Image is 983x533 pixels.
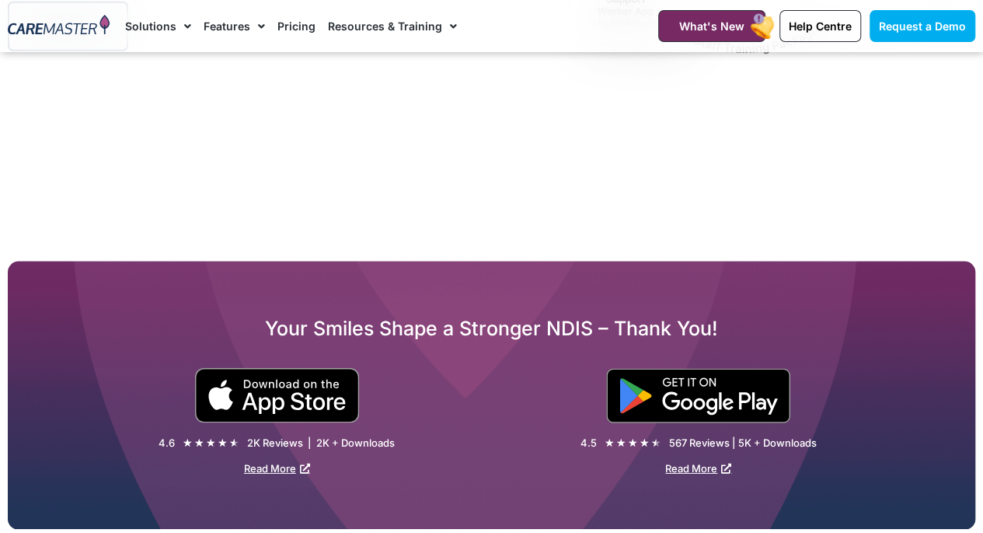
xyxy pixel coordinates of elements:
[665,462,731,475] a: Read More
[244,462,310,475] a: Read More
[229,435,239,451] i: ★
[580,437,597,450] div: 4.5
[194,368,360,423] img: small black download on the apple app store button.
[658,10,765,42] a: What's New
[206,435,216,451] i: ★
[651,435,661,451] i: ★
[606,369,790,423] img: "Get is on" Black Google play button.
[616,435,626,451] i: ★
[640,435,650,451] i: ★
[605,435,661,451] div: 4.5/5
[194,435,204,451] i: ★
[870,10,975,42] a: Request a Demo
[247,437,395,450] div: 2K Reviews | 2K + Downloads
[879,19,966,33] span: Request a Demo
[8,15,110,37] img: CareMaster Logo
[779,10,861,42] a: Help Centre
[183,435,239,451] div: 4.5/5
[183,435,193,451] i: ★
[218,435,228,451] i: ★
[8,316,975,341] h2: Your Smiles Shape a Stronger NDIS – Thank You!
[789,19,852,33] span: Help Centre
[159,437,175,450] div: 4.6
[628,435,638,451] i: ★
[679,19,744,33] span: What's New
[605,435,615,451] i: ★
[669,437,817,450] div: 567 Reviews | 5K + Downloads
